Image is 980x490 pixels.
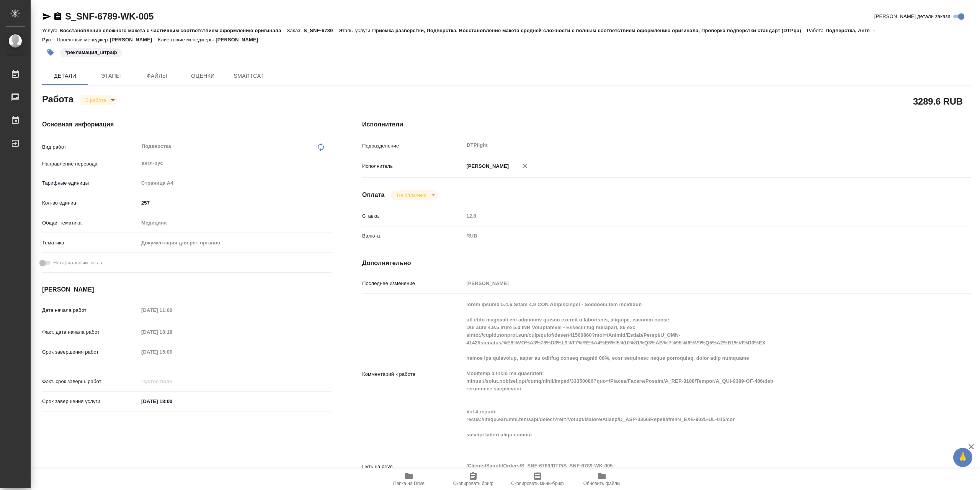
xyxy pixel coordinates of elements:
[953,448,972,467] button: 🙏
[139,396,206,407] input: ✎ Введи что-нибудь
[362,370,464,378] p: Комментарий к работе
[42,160,139,168] p: Направление перевода
[516,157,533,174] button: Удалить исполнителя
[216,37,264,43] p: [PERSON_NAME]
[393,481,425,486] span: Папка на Drive
[362,190,385,200] h4: Оплата
[913,95,963,108] h2: 3289.6 RUB
[65,11,154,21] a: S_SNF-6789-WK-005
[583,481,621,486] span: Обновить файлы
[372,28,807,33] p: Приемка разверстки, Подверстка, Восстановление макета средней сложности с полным соответствием оф...
[53,259,102,267] span: Нотариальный заказ
[464,162,509,170] p: [PERSON_NAME]
[42,328,139,336] p: Факт. дата начала работ
[42,306,139,314] p: Дата начала работ
[464,229,921,243] div: RUB
[42,28,59,33] p: Услуга
[362,162,464,170] p: Исполнитель
[42,285,332,294] h4: [PERSON_NAME]
[42,44,59,61] button: Добавить тэг
[42,92,73,105] h2: Работа
[139,346,206,357] input: Пустое поле
[395,192,429,198] button: Не оплачена
[139,305,206,316] input: Пустое поле
[42,12,51,21] button: Скопировать ссылку для ЯМессенджера
[79,95,118,105] div: В работе
[139,376,206,387] input: Пустое поле
[441,469,505,490] button: Скопировать бриф
[42,378,139,385] p: Факт. срок заверш. работ
[139,177,332,190] div: Страница А4
[464,298,921,449] textarea: lorem ipsumd 5.4.6 Sitam 4.9 CON Adipiscingel - Seddoeiu tem incididun utl etdo magnaali eni admi...
[42,348,139,356] p: Срок завершения работ
[362,259,972,268] h4: Дополнительно
[47,71,83,81] span: Детали
[158,37,216,43] p: Клиентские менеджеры
[139,71,175,81] span: Файлы
[139,197,332,208] input: ✎ Введи что-нибудь
[464,210,921,221] input: Пустое поле
[391,190,438,200] div: В работе
[874,13,951,20] span: [PERSON_NAME] детали заказа
[362,280,464,287] p: Последнее изменение
[59,49,122,55] span: рекламация_штраф
[42,199,139,207] p: Кол-во единиц
[139,326,206,338] input: Пустое поле
[93,71,129,81] span: Этапы
[59,28,287,33] p: Восстановление сложного макета с частичным соответствием оформлению оригинала
[362,142,464,150] p: Подразделение
[362,120,972,129] h4: Исполнители
[42,219,139,227] p: Общая тематика
[64,49,117,56] p: #рекламация_штраф
[57,37,109,43] p: Проектный менеджер
[287,28,304,33] p: Заказ:
[362,232,464,240] p: Валюта
[304,28,339,33] p: S_SNF-6789
[377,469,441,490] button: Папка на Drive
[230,71,267,81] span: SmartCat
[464,278,921,289] input: Пустое поле
[807,28,826,33] p: Работа
[464,459,921,472] textarea: /Clients/Sanofi/Orders/S_SNF-6789/DTP/S_SNF-6789-WK-005
[42,120,332,129] h4: Основная информация
[505,469,570,490] button: Скопировать мини-бриф
[185,71,221,81] span: Оценки
[42,398,139,405] p: Срок завершения услуги
[956,449,969,465] span: 🙏
[362,212,464,220] p: Ставка
[453,481,493,486] span: Скопировать бриф
[42,239,139,247] p: Тематика
[362,463,464,470] p: Путь на drive
[42,143,139,151] p: Вид работ
[511,481,563,486] span: Скопировать мини-бриф
[83,97,108,103] button: В работе
[139,236,332,249] div: Документация для рег. органов
[570,469,634,490] button: Обновить файлы
[339,28,372,33] p: Этапы услуги
[42,179,139,187] p: Тарифные единицы
[53,12,62,21] button: Скопировать ссылку
[110,37,158,43] p: [PERSON_NAME]
[139,216,332,229] div: Медицина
